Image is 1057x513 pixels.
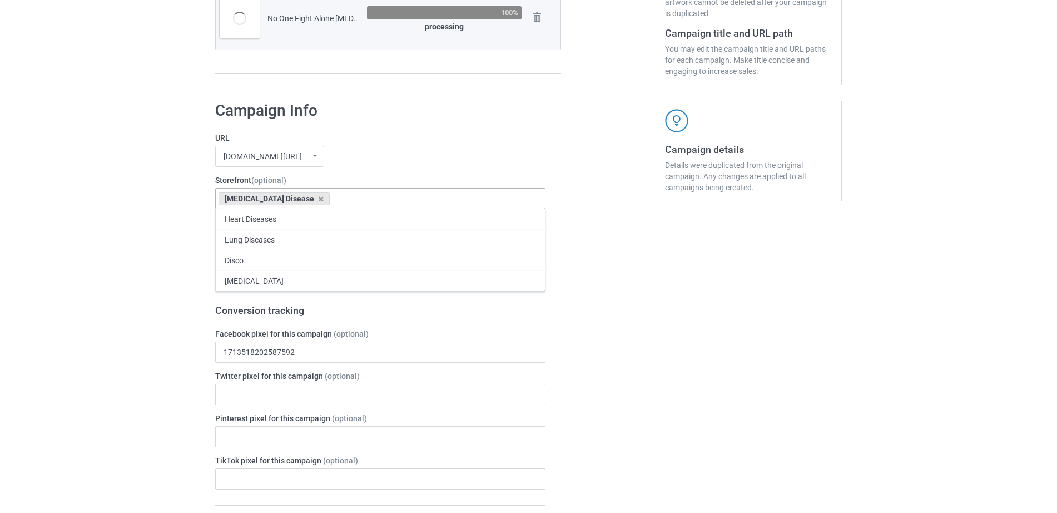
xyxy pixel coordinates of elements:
label: Facebook pixel for this campaign [215,328,545,339]
img: svg+xml;base64,PD94bWwgdmVyc2lvbj0iMS4wIiBlbmNvZGluZz0iVVRGLTgiPz4KPHN2ZyB3aWR0aD0iMjhweCIgaGVpZ2... [529,9,545,25]
h3: Campaign title and URL path [665,27,833,40]
img: svg+xml;base64,PD94bWwgdmVyc2lvbj0iMS4wIiBlbmNvZGluZz0iVVRGLTgiPz4KPHN2ZyB3aWR0aD0iNDJweCIgaGVpZ2... [665,109,688,132]
span: (optional) [334,329,369,338]
h3: Campaign details [665,143,833,156]
span: (optional) [251,176,286,185]
span: (optional) [332,414,367,423]
label: Storefront [215,175,545,186]
label: Twitter pixel for this campaign [215,371,545,382]
h3: Conversion tracking [215,304,545,317]
div: 100% [501,9,518,16]
div: Heart Diseases [216,209,545,229]
div: processing [367,21,522,32]
span: (optional) [323,456,358,465]
div: You may edit the campaign title and URL paths for each campaign. Make title concise and engaging ... [665,43,833,77]
div: [DOMAIN_NAME][URL] [224,152,302,160]
span: (optional) [325,372,360,381]
label: URL [215,132,545,144]
div: [MEDICAL_DATA] Disease [219,192,330,205]
div: No One Fight Alone [MEDICAL_DATA].png [267,13,359,24]
div: [MEDICAL_DATA] [216,270,545,291]
h1: Campaign Info [215,101,545,121]
label: Pinterest pixel for this campaign [215,413,545,424]
div: Lung Diseases [216,229,545,250]
label: TikTok pixel for this campaign [215,455,545,466]
div: Details were duplicated from the original campaign. Any changes are applied to all campaigns bein... [665,160,833,193]
div: Disco [216,250,545,270]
